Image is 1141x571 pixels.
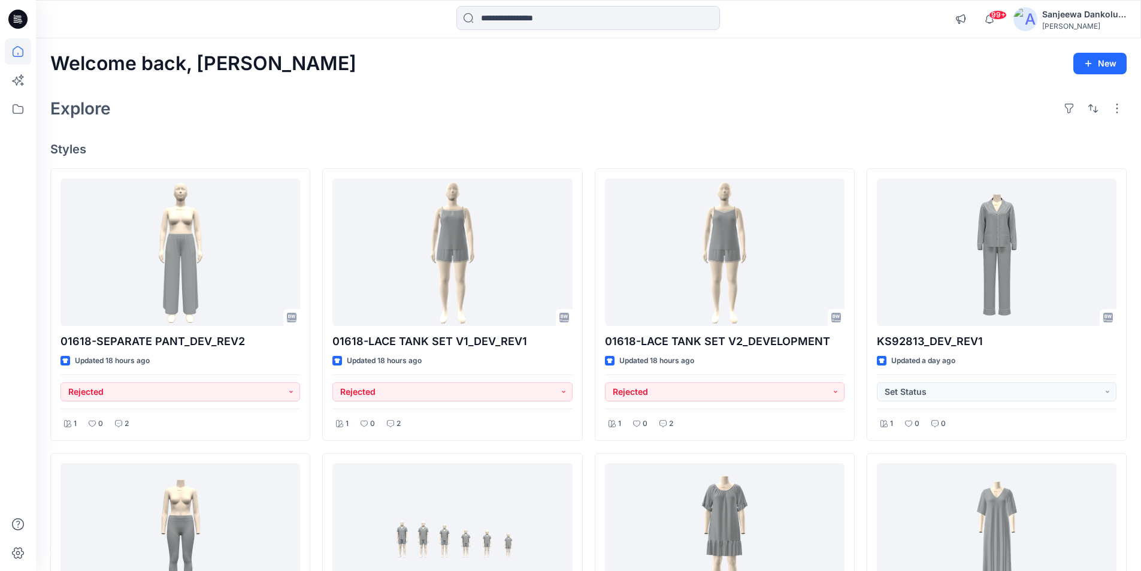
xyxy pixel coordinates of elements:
p: 2 [125,418,129,430]
p: 01618-LACE TANK SET V2_DEVELOPMENT [605,333,845,350]
p: 0 [941,418,946,430]
a: 01618-LACE TANK SET V2_DEVELOPMENT [605,179,845,327]
p: 01618-SEPARATE PANT_DEV_REV2 [60,333,300,350]
h2: Welcome back, [PERSON_NAME] [50,53,356,75]
p: 0 [370,418,375,430]
p: 01618-LACE TANK SET V1_DEV_REV1 [332,333,572,350]
div: Sanjeewa Dankoluwage [1042,7,1126,22]
p: 0 [98,418,103,430]
a: 01618-SEPARATE PANT_DEV_REV2 [60,179,300,327]
p: Updated 18 hours ago [619,355,694,367]
p: 1 [346,418,349,430]
div: [PERSON_NAME] [1042,22,1126,31]
p: 1 [74,418,77,430]
a: KS92813_DEV_REV1 [877,179,1116,327]
p: 2 [397,418,401,430]
h2: Explore [50,99,111,118]
p: 2 [669,418,673,430]
button: New [1073,53,1127,74]
p: 0 [915,418,919,430]
p: 1 [618,418,621,430]
h4: Styles [50,142,1127,156]
p: KS92813_DEV_REV1 [877,333,1116,350]
p: 0 [643,418,647,430]
p: Updated a day ago [891,355,955,367]
a: 01618-LACE TANK SET V1_DEV_REV1 [332,179,572,327]
img: avatar [1013,7,1037,31]
span: 99+ [989,10,1007,20]
p: Updated 18 hours ago [347,355,422,367]
p: Updated 18 hours ago [75,355,150,367]
p: 1 [890,418,893,430]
